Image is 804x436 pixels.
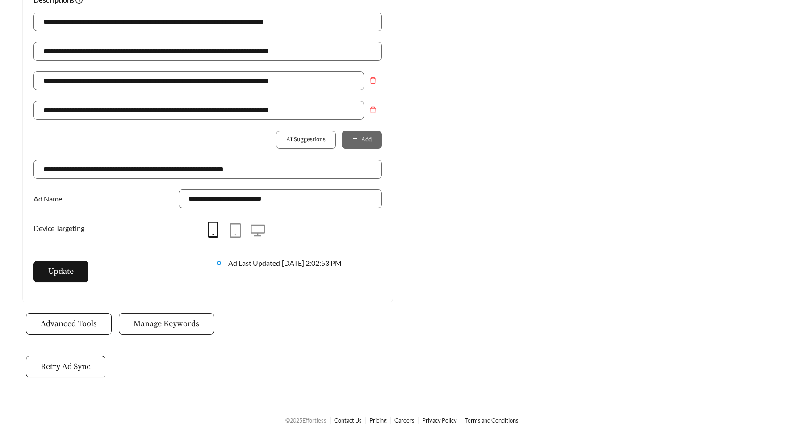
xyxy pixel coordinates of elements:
[465,417,519,424] a: Terms and Conditions
[179,189,382,208] input: Ad Name
[205,222,221,238] span: mobile
[33,160,382,179] input: Website
[33,261,88,282] button: Update
[342,131,382,149] button: plusAdd
[334,417,362,424] a: Contact Us
[394,417,415,424] a: Careers
[202,219,224,241] button: mobile
[26,356,105,377] button: Retry Ad Sync
[33,189,67,208] label: Ad Name
[41,361,91,373] span: Retry Ad Sync
[286,135,326,144] span: AI Suggestions
[134,318,199,330] span: Manage Keywords
[422,417,457,424] a: Privacy Policy
[285,417,327,424] span: © 2025 Effortless
[48,265,74,277] span: Update
[276,131,336,149] button: AI Suggestions
[364,71,382,89] button: Remove field
[33,219,89,238] label: Device Targeting
[251,223,265,238] span: desktop
[247,220,269,242] button: desktop
[364,77,381,84] span: delete
[224,220,247,242] button: tablet
[26,313,112,335] button: Advanced Tools
[119,313,214,335] button: Manage Keywords
[41,318,97,330] span: Advanced Tools
[364,106,381,113] span: delete
[228,223,243,238] span: tablet
[364,101,382,119] button: Remove field
[228,258,382,279] div: Ad Last Updated: [DATE] 2:02:53 PM
[369,417,387,424] a: Pricing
